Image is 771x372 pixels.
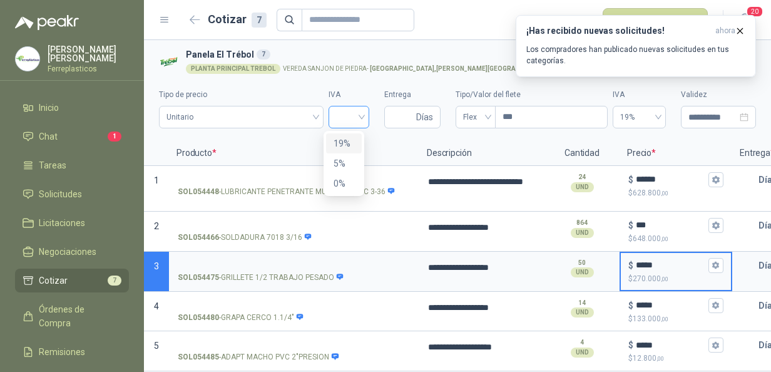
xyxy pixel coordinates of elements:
[178,341,411,350] input: SOL054485-ADAPT MACHO PVC 2"PRESION
[178,351,339,363] p: - ADAPT MACHO PVC 2"PRESION
[633,354,664,363] span: 12.800
[746,6,763,18] span: 20
[108,132,121,142] span: 1
[283,66,552,72] p: VEREDA SANJON DE PIEDRA -
[15,340,129,364] a: Remisiones
[154,175,159,185] span: 1
[628,259,633,272] p: $
[39,302,117,330] span: Órdenes de Compra
[15,153,129,177] a: Tareas
[39,158,66,172] span: Tareas
[613,89,666,101] label: IVA
[628,353,723,364] p: $
[571,228,594,238] div: UND
[628,273,723,285] p: $
[628,299,633,313] p: $
[326,133,362,153] div: 19%
[571,348,594,358] div: UND
[15,269,129,292] a: Cotizar7
[578,258,586,268] p: 50
[154,301,159,311] span: 4
[159,89,324,101] label: Tipo de precio
[384,89,441,101] label: Entrega
[628,338,633,352] p: $
[708,218,723,233] button: $$648.000,00
[578,298,586,308] p: 14
[108,276,121,286] span: 7
[39,130,58,143] span: Chat
[178,221,411,230] input: SOL054466-SOLDADURA 7018 3/16
[633,314,668,323] span: 133.000
[48,45,129,63] p: [PERSON_NAME] [PERSON_NAME]
[661,276,668,282] span: ,00
[633,189,668,197] span: 628.800
[178,272,219,284] strong: SOL054475
[15,15,79,30] img: Logo peakr
[633,234,668,243] span: 648.000
[326,173,362,194] div: 0%
[178,312,219,324] strong: SOL054480
[334,137,354,150] div: 19%
[178,186,396,198] p: - LUBRICANTE PENETRANTE MULTIUSO/CRC 3-36
[544,141,620,166] p: Cantidad
[178,186,219,198] strong: SOL054448
[178,232,312,244] p: - SOLDADURA 7018 3/16
[15,125,129,148] a: Chat1
[178,261,411,271] input: SOL054475-GRILLETE 1/2 TRABAJO PESADO
[661,190,668,197] span: ,00
[178,232,219,244] strong: SOL054466
[516,15,756,77] button: ¡Has recibido nuevas solicitudes!ahora Los compradores han publicado nuevas solicitudes en tus ca...
[733,9,756,31] button: 20
[334,177,354,190] div: 0%
[681,89,756,101] label: Validez
[178,351,219,363] strong: SOL054485
[628,219,633,232] p: $
[154,341,159,351] span: 5
[463,108,488,127] span: Flex
[15,240,129,264] a: Negociaciones
[416,106,433,128] span: Días
[580,338,584,348] p: 4
[708,338,723,353] button: $$12.800,00
[15,211,129,235] a: Licitaciones
[636,261,706,270] input: $$270.000,00
[159,51,181,73] img: Company Logo
[208,11,267,28] h2: Cotizar
[15,297,129,335] a: Órdenes de Compra
[39,216,85,230] span: Licitaciones
[178,272,344,284] p: - GRILLETE 1/2 TRABAJO PESADO
[166,108,316,127] span: Unitario
[456,89,608,101] label: Tipo/Valor del flete
[628,233,723,245] p: $
[571,182,594,192] div: UND
[628,187,723,199] p: $
[526,26,710,36] h3: ¡Has recibido nuevas solicitudes!
[708,258,723,273] button: $$270.000,00
[708,172,723,187] button: $$628.800,00
[526,44,745,66] p: Los compradores han publicado nuevas solicitudes en tus categorías.
[370,65,552,72] strong: [GEOGRAPHIC_DATA] , [PERSON_NAME][GEOGRAPHIC_DATA]
[578,172,586,182] p: 24
[636,175,706,184] input: $$628.800,00
[154,221,159,231] span: 2
[186,48,751,61] h3: Panela El Trébol
[636,341,706,350] input: $$12.800,00
[334,157,354,170] div: 5%
[628,173,633,187] p: $
[15,96,129,120] a: Inicio
[326,153,362,173] div: 5%
[571,307,594,318] div: UND
[661,235,668,242] span: ,00
[571,267,594,277] div: UND
[39,345,85,359] span: Remisiones
[186,64,280,74] div: PLANTA PRINCIPAL TREBOL
[636,301,706,310] input: $$133.000,00
[661,316,668,323] span: ,00
[39,274,68,287] span: Cotizar
[39,187,82,201] span: Solicitudes
[178,301,411,311] input: SOL054480-GRAPA CERCO 1.1/4"
[252,13,267,28] div: 7
[603,8,708,32] button: Publicar cotizaciones
[329,89,369,101] label: IVA
[708,298,723,313] button: $$133.000,00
